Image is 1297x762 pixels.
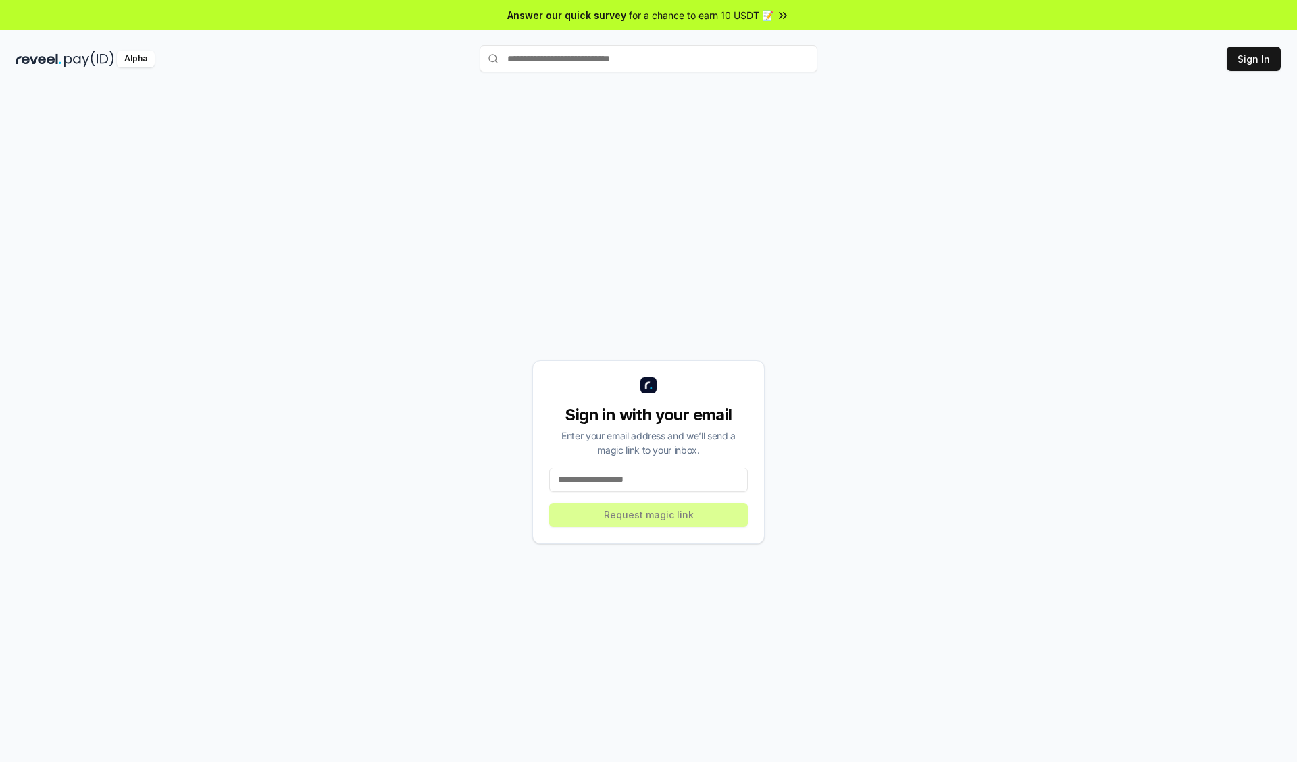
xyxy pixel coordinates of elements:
span: Answer our quick survey [507,8,626,22]
img: pay_id [64,51,114,67]
img: reveel_dark [16,51,61,67]
button: Sign In [1227,47,1281,71]
div: Enter your email address and we’ll send a magic link to your inbox. [549,429,748,457]
span: for a chance to earn 10 USDT 📝 [629,8,773,22]
img: logo_small [640,377,657,393]
div: Sign in with your email [549,404,748,426]
div: Alpha [117,51,155,67]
